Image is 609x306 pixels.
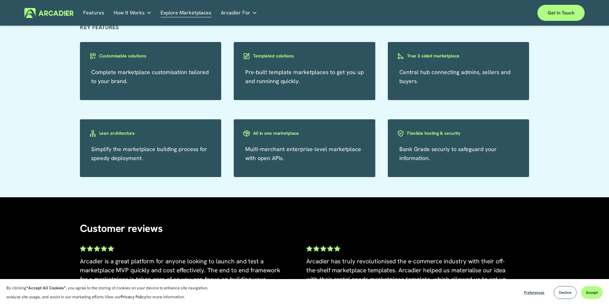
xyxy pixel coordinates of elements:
[306,257,510,301] span: Arcadier has truly revolutionised the e-commerce industry with their off-the-shelf marketplace te...
[234,52,375,60] a: Templated solutions
[99,130,135,136] h3: Lean architecture
[554,286,577,299] button: Decline
[26,285,66,291] strong: “Accept All Cookies”
[253,53,294,59] h3: Templated solutions
[221,8,250,17] span: Arcadier For
[559,290,571,295] span: Decline
[114,8,152,18] a: folder dropdown
[80,129,222,137] a: Lean architecture
[99,53,146,59] h3: Customisable solutions
[80,52,222,60] a: Customisable solutions
[161,8,212,18] a: Explore Marketplaces
[407,130,460,136] h3: Flexible hosting & security
[24,8,74,18] img: Arcadier
[83,8,104,18] a: Features
[388,129,529,137] a: Flexible hosting & security
[221,8,257,18] a: folder dropdown
[388,52,529,60] a: True 3-sided marketplace
[80,257,282,292] span: Arcadier is a great platform for anyone looking to launch and test a marketplace MVP quickly and ...
[577,275,609,306] iframe: Chat Widget
[121,294,146,300] a: Privacy Policy
[245,68,364,85] a: Pre-built template marketplaces to get you up and runninng quickly.
[6,284,215,302] p: By clicking , you agree to the storing of cookies on your device to enhance site navigation, anal...
[524,290,544,295] span: Preferences
[519,286,549,299] button: Preferences
[537,5,585,21] a: Get in touch
[80,23,119,31] strong: KEY FEATURES
[114,8,145,17] span: How It Works
[399,68,510,85] a: Central hub connecting admins, sellers and buyers.
[234,129,375,137] a: All in one marketplace
[407,53,459,59] h3: True 3-sided marketplace
[91,68,209,85] a: Complete marketplace customisation tailored to your brand.
[80,222,163,235] span: Customer reviews
[253,130,299,136] h3: All in one marketplace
